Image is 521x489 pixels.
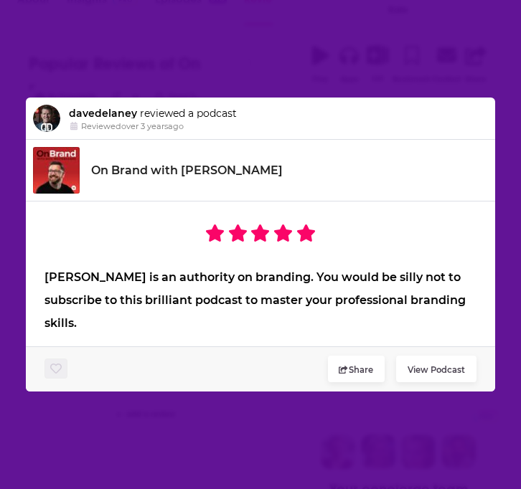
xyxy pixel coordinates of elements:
img: On Brand with Nick Westergaard [33,147,80,194]
span: over 3 years ago [121,121,184,131]
button: Show Review Share dropdown [328,356,385,382]
a: On Brand with [PERSON_NAME] [91,163,283,177]
a: davedelaney [69,107,137,120]
span: a podcast [188,107,237,120]
div: [PERSON_NAME] is an authority on branding. You would be silly not to subscribe to this brilliant ... [26,201,494,346]
span: reviewed [140,107,185,120]
img: davedelaney [33,105,60,132]
div: davedelaney's Rating: 5 out of 5 [204,217,318,251]
a: View podcast [396,356,477,382]
span: Reviewed [69,121,184,131]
